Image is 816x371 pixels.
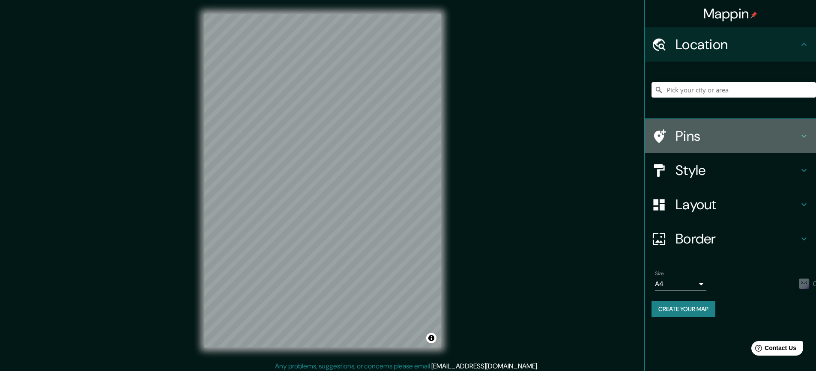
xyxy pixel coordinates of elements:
a: [EMAIL_ADDRESS][DOMAIN_NAME] [431,362,537,371]
button: Create your map [652,301,715,317]
h4: Pins [676,128,799,145]
div: A4 [655,277,706,291]
h4: Style [676,162,799,179]
div: Style [645,153,816,187]
h4: Border [676,230,799,247]
iframe: Help widget launcher [740,338,807,362]
h4: Layout [676,196,799,213]
input: Pick your city or area [652,82,816,98]
label: Size [655,270,664,277]
h4: Location [676,36,799,53]
canvas: Map [204,14,441,347]
div: Layout [645,187,816,222]
div: Border [645,222,816,256]
div: Pins [645,119,816,153]
h4: Mappin [703,5,758,22]
img: pin-icon.png [750,12,757,18]
div: Location [645,27,816,62]
button: Toggle attribution [426,333,436,343]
